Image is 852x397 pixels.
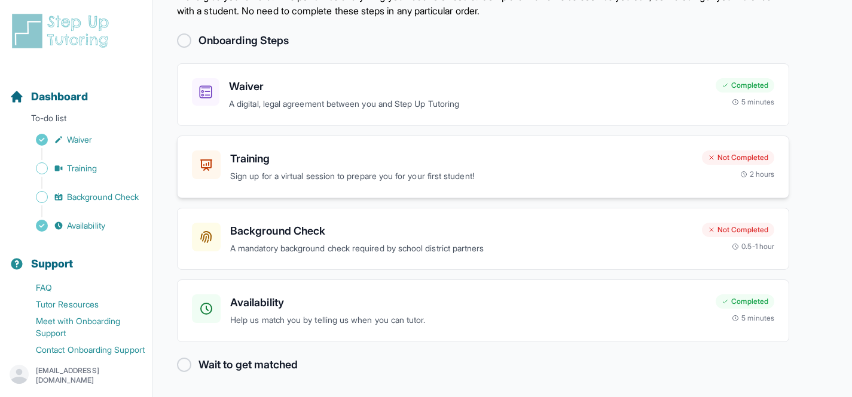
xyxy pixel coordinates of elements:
[230,294,706,311] h3: Availability
[10,296,152,313] a: Tutor Resources
[10,313,152,341] a: Meet with Onboarding Support
[10,131,152,148] a: Waiver
[740,170,775,179] div: 2 hours
[702,150,774,165] div: Not Completed
[702,223,774,237] div: Not Completed
[31,88,88,105] span: Dashboard
[229,97,706,111] p: A digital, legal agreement between you and Step Up Tutoring
[177,208,789,270] a: Background CheckA mandatory background check required by school district partnersNot Completed0.5...
[67,220,105,232] span: Availability
[199,32,289,49] h2: Onboarding Steps
[67,162,97,174] span: Training
[177,63,789,126] a: WaiverA digital, legal agreement between you and Step Up TutoringCompleted5 minutes
[229,78,706,95] h3: Waiver
[10,88,88,105] a: Dashboard
[31,256,74,272] span: Support
[67,191,139,203] span: Background Check
[732,97,774,107] div: 5 minutes
[5,69,148,110] button: Dashboard
[716,78,774,93] div: Completed
[5,236,148,277] button: Support
[10,217,152,234] a: Availability
[5,112,148,129] p: To-do list
[732,242,774,251] div: 0.5-1 hour
[230,223,692,239] h3: Background Check
[230,242,692,256] p: A mandatory background check required by school district partners
[10,279,152,296] a: FAQ
[10,189,152,205] a: Background Check
[177,136,789,198] a: TrainingSign up for a virtual session to prepare you for your first student!Not Completed2 hours
[36,366,143,385] p: [EMAIL_ADDRESS][DOMAIN_NAME]
[732,313,774,323] div: 5 minutes
[67,134,92,146] span: Waiver
[10,12,116,50] img: logo
[10,365,143,386] button: [EMAIL_ADDRESS][DOMAIN_NAME]
[716,294,774,309] div: Completed
[230,170,692,183] p: Sign up for a virtual session to prepare you for your first student!
[177,279,789,342] a: AvailabilityHelp us match you by telling us when you can tutor.Completed5 minutes
[10,341,152,358] a: Contact Onboarding Support
[230,313,706,327] p: Help us match you by telling us when you can tutor.
[10,160,152,177] a: Training
[230,150,692,167] h3: Training
[199,356,298,373] h2: Wait to get matched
